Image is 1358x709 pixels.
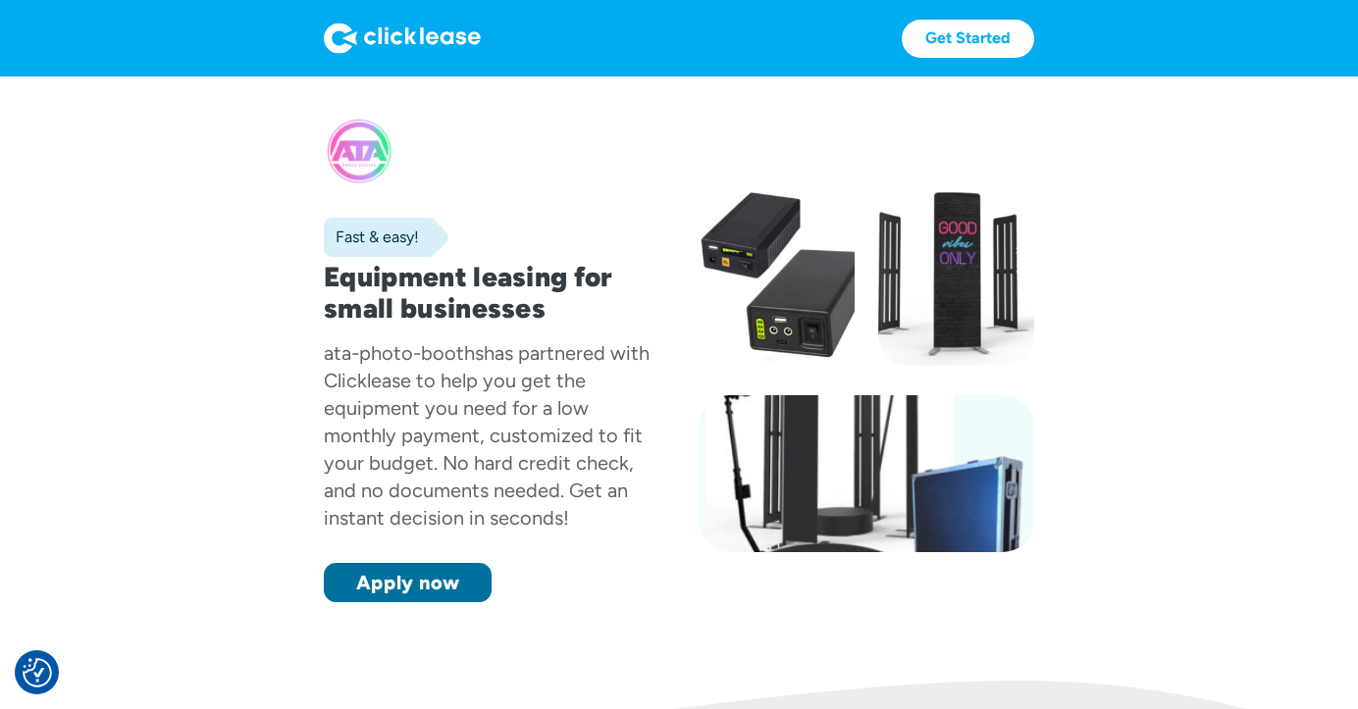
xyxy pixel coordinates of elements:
div: ata-photo-booths [324,341,484,365]
img: Logo [324,23,481,54]
img: Revisit consent button [23,658,52,687]
div: Fast & easy! [324,228,419,247]
div: has partnered with Clicklease to help you get the equipment you need for a low monthly payment, c... [324,341,650,530]
a: Get Started [902,20,1034,58]
a: Apply now [324,563,492,602]
button: Consent Preferences [23,658,52,687]
h1: Equipment leasing for small businesses [324,261,659,324]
